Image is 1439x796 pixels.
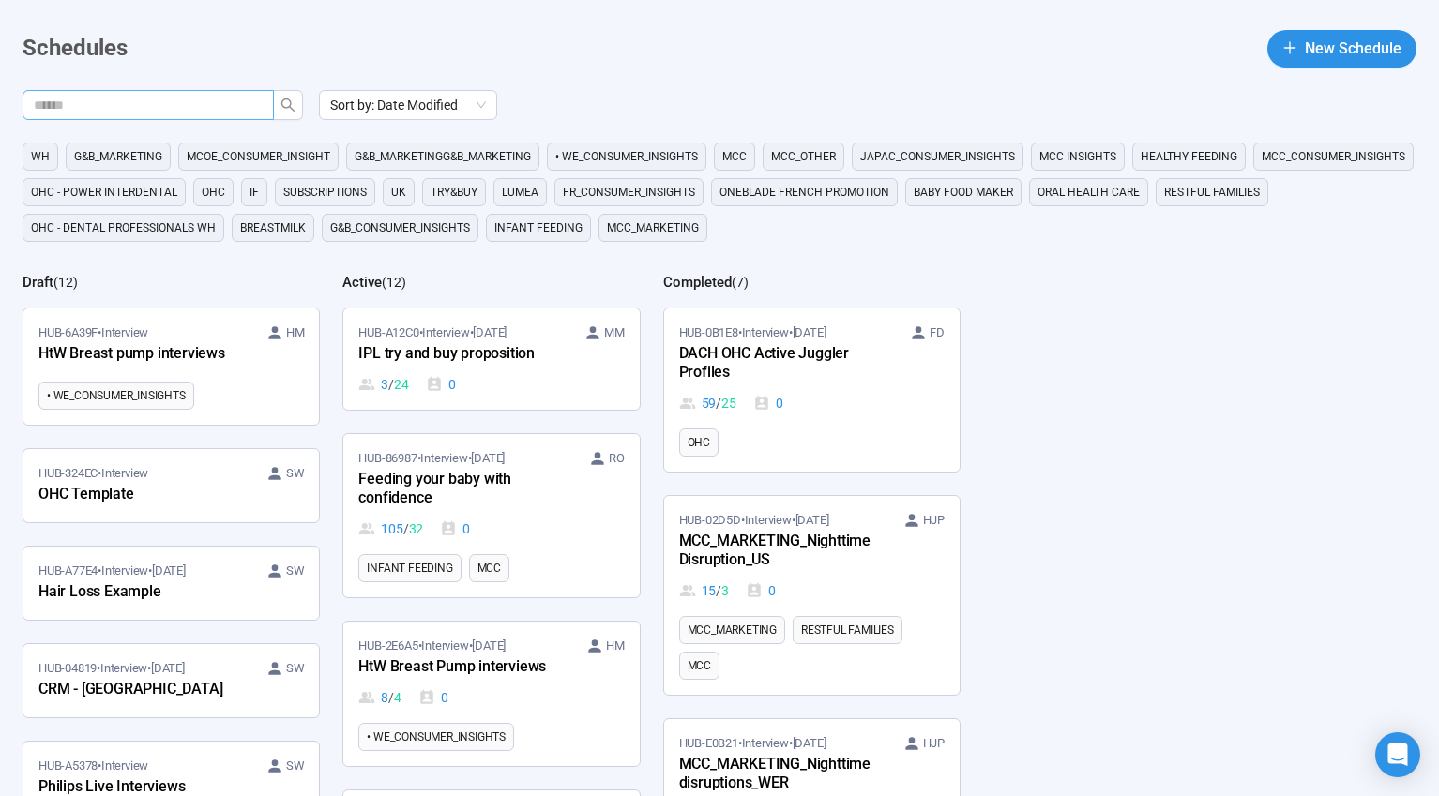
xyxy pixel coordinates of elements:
[202,183,225,202] span: OHC
[502,183,538,202] span: Lumea
[719,183,889,202] span: OneBlade French Promotion
[23,274,53,291] h2: Draft
[286,323,305,342] span: HM
[38,580,245,605] div: Hair Loss Example
[563,183,695,202] span: FR_CONSUMER_INSIGHTS
[930,323,945,342] span: FD
[152,563,186,578] time: [DATE]
[473,325,507,339] time: [DATE]
[771,147,836,166] span: MCC_other
[23,547,319,620] a: HUB-A77E4•Interview•[DATE] SWHair Loss Example
[860,147,1015,166] span: JAPAC_CONSUMER_INSIGHTS
[923,734,945,753] span: HJP
[472,638,506,653] time: [DATE]
[793,736,826,750] time: [DATE]
[343,622,639,766] a: HUB-2E6A5•Interview•[DATE] HMHtW Breast Pump interviews8 / 40• WE_CONSUMER_INSIGHTS
[367,728,506,746] span: • WE_CONSUMER_INSIGHTS
[250,183,259,202] span: IF
[1305,37,1401,60] span: New Schedule
[358,518,423,539] div: 105
[1141,147,1237,166] span: Healthy feeding
[795,513,829,527] time: [DATE]
[358,468,565,511] div: Feeding your baby with confidence
[47,386,186,405] span: • WE_CONSUMER_INSIGHTS
[343,308,639,410] a: HUB-A12C0•Interview•[DATE] MMIPL try and buy proposition3 / 240
[688,433,710,452] span: OHC
[286,464,305,483] span: SW
[38,678,245,702] div: CRM - [GEOGRAPHIC_DATA]
[609,449,625,468] span: RO
[1038,183,1140,202] span: Oral Health Care
[330,91,486,119] span: Sort by: Date Modified
[664,308,960,472] a: HUB-0B1E8•Interview•[DATE] FDDACH OHC Active Juggler Profiles59 / 250OHC
[679,753,886,796] div: MCC_MARKETING_Nighttime disruptions_WER
[151,661,185,675] time: [DATE]
[716,393,721,413] span: /
[1164,183,1260,202] span: Restful Families
[722,147,747,166] span: MCC
[358,323,507,342] span: HUB-A12C0 • Interview •
[343,434,639,597] a: HUB-86987•Interview•[DATE] ROFeeding your baby with confidence105 / 320Infant FeedingMCC
[358,687,401,708] div: 8
[355,147,531,166] span: G&B_MARKETINGG&B_MARKETING
[38,483,245,507] div: OHC Template
[38,562,186,580] span: HUB-A77E4 • Interview •
[801,621,894,639] span: Restful Families
[358,449,505,468] span: HUB-86987 • Interview •
[358,655,565,680] div: HtW Breast Pump interviews
[1267,30,1416,68] button: plusNew Schedule
[604,323,625,342] span: MM
[403,518,409,539] span: /
[716,580,721,601] span: /
[1282,40,1297,55] span: plus
[367,559,452,578] span: Infant Feeding
[388,374,394,395] span: /
[679,393,736,413] div: 59
[23,308,319,425] a: HUB-6A39F•Interview HMHtW Breast pump interviews• WE_CONSUMER_INSIGHTS
[679,580,729,601] div: 15
[394,374,409,395] span: 24
[53,275,78,290] span: ( 12 )
[240,218,306,237] span: Breastmilk
[358,637,506,655] span: HUB-2E6A5 • Interview •
[440,518,470,539] div: 0
[38,757,148,775] span: HUB-A5378 • Interview
[280,98,295,113] span: search
[31,147,50,166] span: WH
[426,374,456,395] div: 0
[679,530,886,573] div: MCC_MARKETING_Nighttime Disruption_US
[382,275,406,290] span: ( 12 )
[286,562,305,580] span: SW
[418,687,448,708] div: 0
[607,218,699,237] span: MCC_MARKETING
[606,637,625,655] span: HM
[679,734,826,753] span: HUB-E0B21 • Interview •
[388,687,394,708] span: /
[679,342,886,385] div: DACH OHC Active Juggler Profiles
[283,183,367,202] span: Subscriptions
[31,183,177,202] span: OHC - Power Interdental
[409,518,424,539] span: 32
[431,183,477,202] span: TRY&BUY
[477,559,501,578] span: MCC
[38,659,185,678] span: HUB-04819 • Interview •
[38,323,148,342] span: HUB-6A39F • Interview
[746,580,776,601] div: 0
[688,656,711,675] span: MCC
[732,275,749,290] span: ( 7 )
[914,183,1013,202] span: Baby food maker
[358,342,565,367] div: IPL try and buy proposition
[342,274,382,291] h2: Active
[664,496,960,695] a: HUB-02D5D•Interview•[DATE] HJPMCC_MARKETING_Nighttime Disruption_US15 / 30MCC_MARKETINGRestful Fa...
[394,687,401,708] span: 4
[555,147,698,166] span: • WE_CONSUMER_INSIGHTS
[38,342,245,367] div: HtW Breast pump interviews
[688,621,777,639] span: MCC_MARKETING
[923,511,945,530] span: HJP
[1375,732,1420,777] div: Open Intercom Messenger
[187,147,330,166] span: MCoE_Consumer_Insight
[1262,147,1405,166] span: MCC_CONSUMER_INSIGHTS
[494,218,583,237] span: Infant Feeding
[358,374,408,395] div: 3
[793,325,826,339] time: [DATE]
